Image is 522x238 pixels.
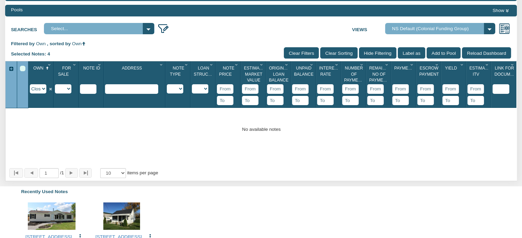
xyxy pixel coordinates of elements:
[317,64,340,85] div: Interest Rate Sort None
[469,66,493,76] span: Estimated Itv
[367,64,391,105] div: Sort None
[317,64,340,105] div: Sort None
[39,168,59,178] input: Selected page
[71,61,78,68] div: Column Menu
[6,185,516,199] div: Recently Used Notes
[392,84,409,94] input: From
[9,168,23,178] button: Page to first
[283,61,290,68] div: Column Menu
[490,7,511,15] button: Show
[392,64,416,105] div: Sort None
[167,64,190,85] div: Note Type Sort None
[292,96,309,105] input: To
[267,96,283,105] input: To
[183,61,190,68] div: Column Menu
[258,61,265,68] div: Column Menu
[60,170,61,175] abbr: of
[417,64,441,105] div: Sort None
[309,61,315,68] div: Column Menu
[242,64,265,85] div: Estimated Market Value Sort None
[320,47,358,59] input: Clear Sorting
[499,23,510,34] img: views.png
[242,64,265,105] div: Sort None
[5,126,517,133] div: No available notes
[359,47,396,59] input: Hide Filtering
[367,96,384,105] input: To
[398,47,425,59] input: Label as
[96,61,103,68] div: Column Menu
[442,64,466,85] div: Yield Sort None
[192,64,215,85] div: Loan Structure Sort None
[55,64,78,85] div: For Sale Sort None
[192,64,215,94] div: Sort None
[49,41,71,46] span: sorted by
[342,96,359,105] input: To
[158,61,165,68] div: Column Menu
[47,41,48,46] span: ,
[170,66,184,76] span: Note Type
[217,96,233,105] input: To
[36,41,46,46] span: Own
[342,64,366,85] div: Number Of Payments Sort None
[46,61,53,68] div: Column Menu
[80,64,103,85] div: Note Id Sort None
[484,61,490,68] div: Column Menu
[60,170,64,176] span: 1
[80,64,103,94] div: Sort None
[103,202,140,230] img: 569806
[417,64,441,85] div: Escrow Payment Sort None
[334,61,340,68] div: Column Menu
[122,66,142,71] span: Address
[105,64,165,94] div: Sort None
[392,64,416,85] div: Payment(P&I) Sort None
[417,84,434,94] input: From
[409,61,415,68] div: Column Menu
[58,66,71,76] span: For Sale
[319,66,340,76] span: Interest Rate
[392,96,409,105] input: To
[467,84,484,94] input: From
[158,23,169,34] img: edit_filter_icon.png
[105,64,165,85] div: Address Sort None
[11,41,35,46] span: Filtered by
[342,84,359,94] input: From
[33,66,44,71] span: Own
[20,66,25,71] div: Select All
[11,47,55,61] div: Selected Notes: 4
[30,64,53,85] div: Own Sort Ascending
[394,66,424,71] span: Payment(P&I)
[442,96,459,105] input: To
[369,66,393,83] span: Remaining No Of Payments
[72,41,82,46] span: Own
[367,84,384,94] input: From
[45,66,50,70] span: Sort Ascending
[317,96,334,105] input: To
[208,61,215,68] div: Column Menu
[194,66,220,76] span: Loan Structure
[459,61,465,68] div: Column Menu
[11,7,23,13] div: Pools
[65,168,78,178] button: Page forward
[509,61,516,68] div: Column Menu
[417,96,434,105] input: To
[467,64,491,105] div: Sort None
[269,66,289,83] span: Original Loan Balance
[242,84,258,94] input: From
[292,64,315,105] div: Sort None
[427,47,461,59] input: Add to Pool
[352,23,385,33] label: Views
[367,64,391,85] div: Remaining No Of Payments Sort None
[167,64,190,94] div: Sort None
[442,64,466,105] div: Sort None
[442,84,459,94] input: From
[467,96,484,105] input: To
[127,170,158,175] span: items per page
[384,61,390,68] div: Column Menu
[467,64,491,85] div: Estimated Itv Sort None
[434,61,440,68] div: Column Menu
[284,47,319,59] input: Clear Filters
[495,66,521,76] span: Link For Documents
[242,96,258,105] input: To
[28,202,76,230] img: 570846
[79,168,92,178] button: Page to last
